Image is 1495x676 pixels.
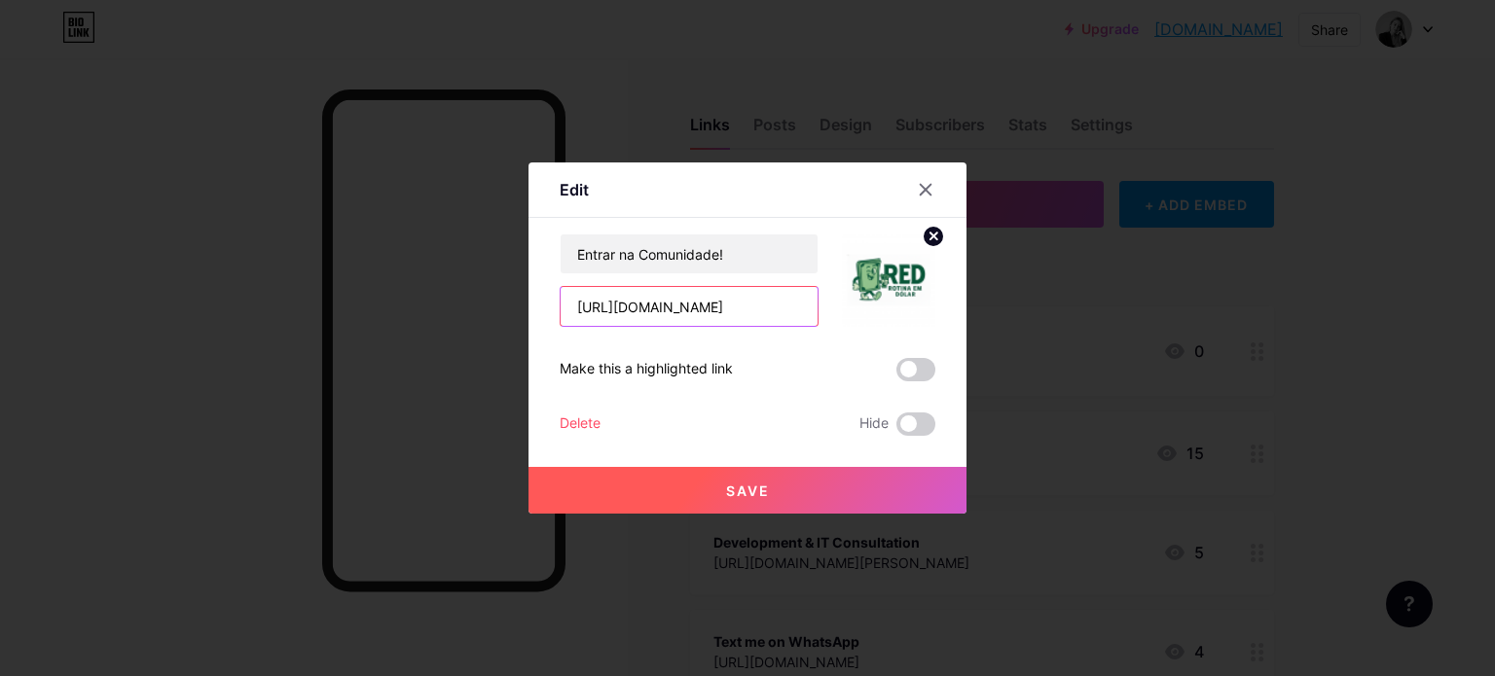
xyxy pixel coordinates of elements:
img: link_thumbnail [842,233,935,327]
span: Hide [859,412,889,436]
input: Title [561,234,818,273]
input: URL [561,287,818,326]
span: Save [726,482,770,499]
div: Edit [560,178,589,201]
div: Delete [560,412,601,436]
div: Make this a highlighted link [560,358,733,381]
button: Save [529,467,966,514]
